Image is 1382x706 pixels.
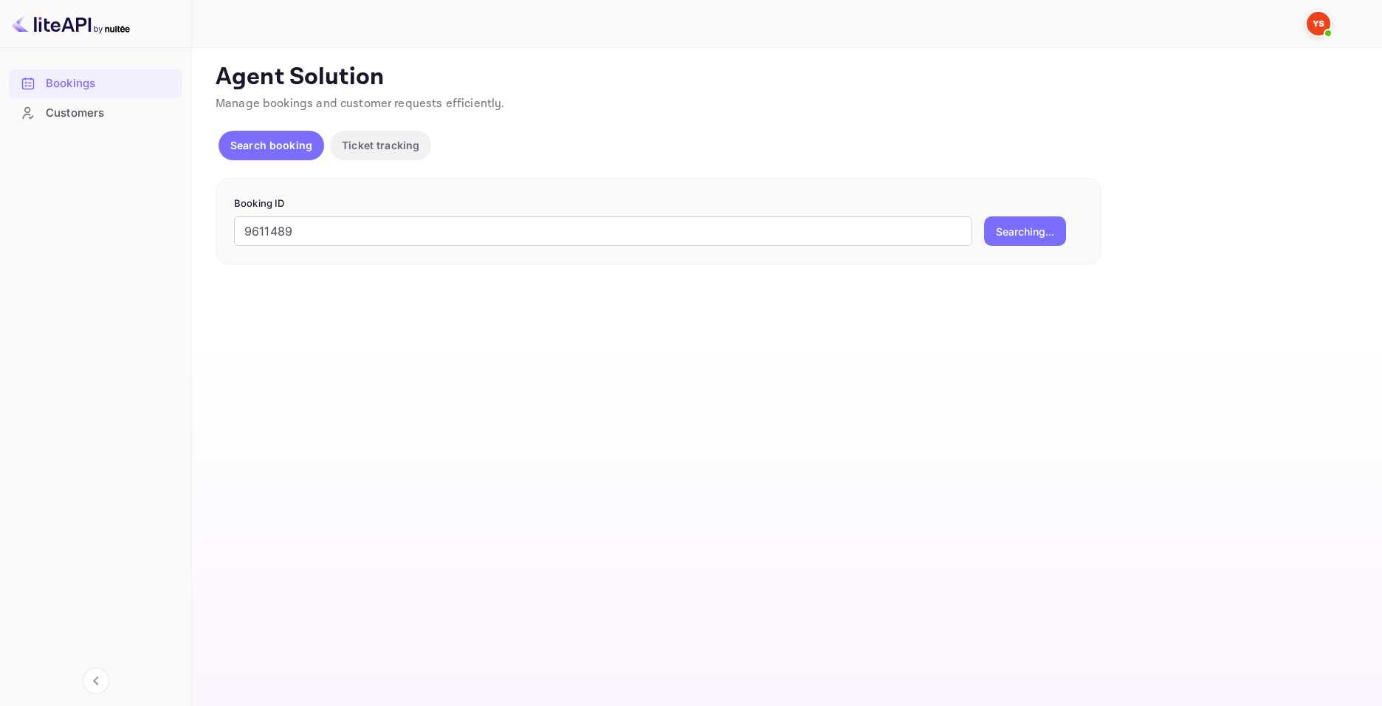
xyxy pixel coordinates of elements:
span: Manage bookings and customer requests efficiently. [216,96,505,112]
button: Searching... [984,216,1066,246]
button: Collapse navigation [83,668,109,694]
p: Search booking [230,137,312,153]
div: Customers [46,105,175,122]
img: Yandex Support [1307,12,1330,35]
div: Customers [9,99,182,128]
div: Bookings [9,69,182,98]
a: Bookings [9,69,182,97]
p: Agent Solution [216,63,1355,92]
img: LiteAPI logo [12,12,130,35]
p: Booking ID [234,196,1083,211]
div: Bookings [46,75,175,92]
a: Customers [9,99,182,126]
p: Ticket tracking [342,137,419,153]
input: Enter Booking ID (e.g., 63782194) [234,216,972,246]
